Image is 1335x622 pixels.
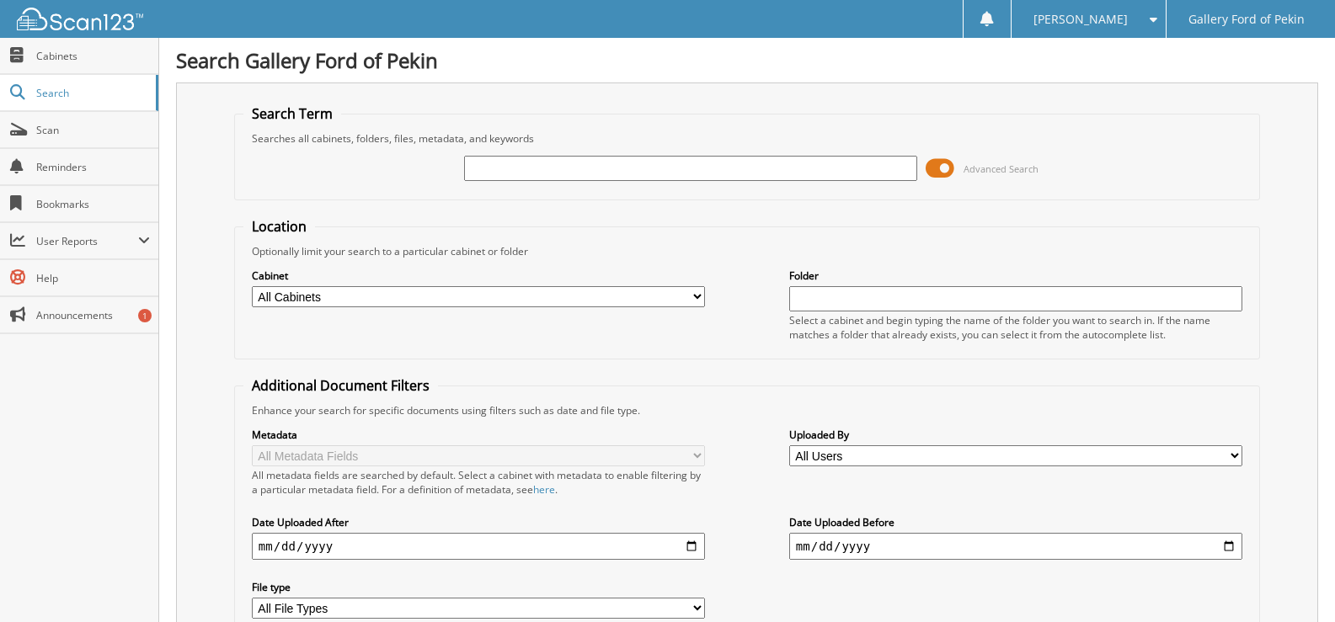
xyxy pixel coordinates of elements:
span: Search [36,86,147,100]
span: Reminders [36,160,150,174]
label: Date Uploaded After [252,515,705,529]
div: Optionally limit your search to a particular cabinet or folder [243,244,1251,258]
span: Gallery Ford of Pekin [1188,14,1305,24]
legend: Search Term [243,104,341,123]
span: Help [36,271,150,285]
div: Select a cabinet and begin typing the name of the folder you want to search in. If the name match... [789,313,1242,342]
div: All metadata fields are searched by default. Select a cabinet with metadata to enable filtering b... [252,468,705,497]
span: Bookmarks [36,197,150,211]
input: end [789,533,1242,560]
span: [PERSON_NAME] [1033,14,1128,24]
label: Uploaded By [789,428,1242,442]
legend: Location [243,217,315,236]
label: File type [252,580,705,594]
input: start [252,533,705,560]
label: Cabinet [252,268,705,283]
a: here [533,482,555,497]
span: Cabinets [36,49,150,63]
span: Announcements [36,308,150,322]
label: Folder [789,268,1242,283]
span: Advanced Search [964,162,1039,175]
label: Date Uploaded Before [789,515,1242,529]
div: Searches all cabinets, folders, files, metadata, and keywords [243,131,1251,146]
span: Scan [36,123,150,137]
label: Metadata [252,428,705,442]
img: scan123-logo-white.svg [17,8,143,30]
div: 1 [138,309,152,322]
div: Enhance your search for specific documents using filters such as date and file type. [243,403,1251,417]
h1: Search Gallery Ford of Pekin [176,46,1318,74]
span: User Reports [36,234,138,248]
legend: Additional Document Filters [243,376,438,395]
